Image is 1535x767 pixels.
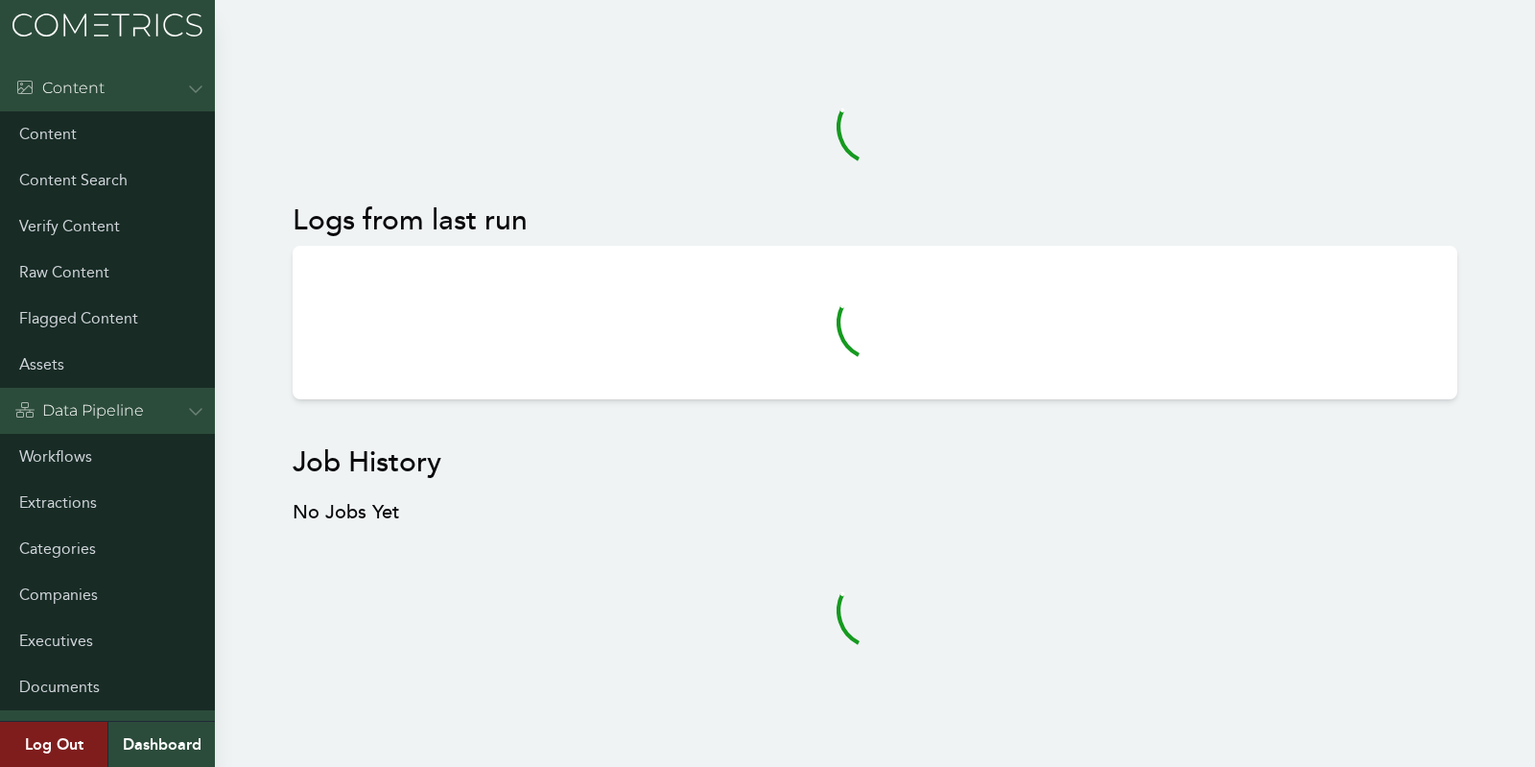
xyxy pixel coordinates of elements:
[107,722,215,767] a: Dashboard
[837,572,913,649] svg: audio-loading
[837,284,913,361] svg: audio-loading
[837,88,913,165] svg: audio-loading
[293,499,1456,526] h3: No Jobs Yet
[15,77,105,100] div: Content
[293,445,1456,480] h2: Job History
[15,399,144,422] div: Data Pipeline
[293,204,1456,238] h2: Logs from last run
